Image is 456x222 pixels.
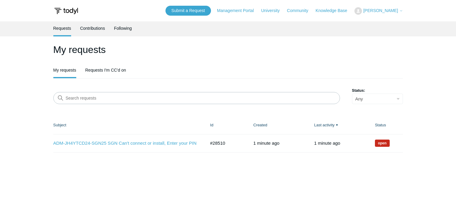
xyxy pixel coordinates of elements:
span: ▼ [335,123,338,127]
a: Contributions [80,21,105,35]
th: Status [369,116,403,134]
a: ADM-JH4YTCD24-SGN25 SGN Can't connect or install, Enter your PIN [53,140,197,147]
label: Status: [352,88,403,94]
td: #28510 [204,134,247,152]
a: Submit a Request [165,6,211,16]
a: Last activity▼ [314,123,335,127]
button: [PERSON_NAME] [354,7,403,15]
span: [PERSON_NAME] [363,8,398,13]
span: We are working on a response for you [375,140,390,147]
a: Requests I'm CC'd on [85,63,126,77]
a: My requests [53,63,76,77]
a: University [261,8,285,14]
img: Todyl Support Center Help Center home page [53,5,79,17]
time: 09/29/2025, 13:42 [253,140,279,146]
a: Following [114,21,132,35]
th: Id [204,116,247,134]
a: Community [287,8,314,14]
a: Management Portal [217,8,260,14]
h1: My requests [53,42,403,57]
a: Created [253,123,267,127]
input: Search requests [53,92,340,104]
th: Subject [53,116,204,134]
time: 09/29/2025, 13:42 [314,140,340,146]
a: Knowledge Base [316,8,353,14]
a: Requests [53,21,71,35]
